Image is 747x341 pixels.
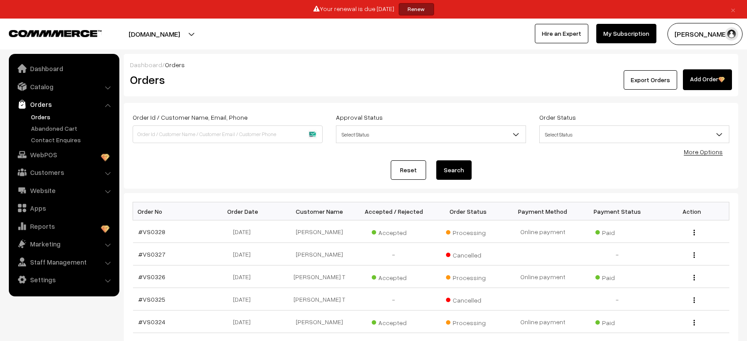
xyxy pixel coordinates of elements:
td: [PERSON_NAME] T [282,265,357,288]
a: Orders [11,96,116,112]
a: Abandoned Cart [29,124,116,133]
a: Marketing [11,236,116,252]
div: Your renewal is due [DATE] [3,3,744,15]
a: More Options [684,148,723,155]
td: [DATE] [207,220,282,243]
th: Accepted / Rejected [356,202,431,220]
label: Order Id / Customer Name, Email, Phone [133,113,248,122]
a: Orders [29,112,116,121]
a: × [727,4,739,15]
td: [DATE] [207,288,282,311]
button: Export Orders [624,70,677,90]
td: [PERSON_NAME] T [282,288,357,311]
a: Hire an Expert [535,24,588,43]
td: [PERSON_NAME] [282,220,357,243]
span: Select Status [540,127,729,142]
a: #VS0328 [138,228,165,235]
td: - [356,288,431,311]
td: Online payment [506,311,580,333]
img: user [725,27,738,41]
a: #VS0325 [138,296,165,303]
span: Paid [595,316,640,327]
a: Dashboard [11,61,116,76]
input: Order Id / Customer Name / Customer Email / Customer Phone [133,125,323,143]
th: Customer Name [282,202,357,220]
a: Website [11,182,116,198]
td: [PERSON_NAME] [282,243,357,265]
span: Accepted [372,316,416,327]
td: - [356,243,431,265]
td: [DATE] [207,243,282,265]
td: [DATE] [207,265,282,288]
span: Accepted [372,271,416,282]
label: Order Status [539,113,576,122]
span: Paid [595,226,640,237]
img: Menu [694,297,695,303]
th: Order No [133,202,208,220]
a: #VS0324 [138,318,165,326]
button: [DOMAIN_NAME] [98,23,211,45]
a: Dashboard [130,61,162,68]
th: Payment Method [506,202,580,220]
span: Cancelled [446,293,490,305]
a: My Subscription [596,24,656,43]
span: Select Status [336,125,526,143]
div: / [130,60,732,69]
a: #VS0326 [138,273,165,280]
span: Cancelled [446,248,490,260]
span: Paid [595,271,640,282]
label: Approval Status [336,113,383,122]
a: Settings [11,272,116,288]
img: Menu [694,320,695,326]
a: Contact Enquires [29,135,116,144]
a: Reset [391,160,426,180]
td: [DATE] [207,311,282,333]
a: COMMMERCE [9,27,86,38]
img: Menu [694,252,695,258]
span: Processing [446,271,490,282]
th: Action [655,202,729,220]
h2: Orders [130,73,322,87]
td: Online payment [506,220,580,243]
span: Select Status [336,127,526,142]
a: Staff Management [11,254,116,270]
a: Add Order [683,69,732,90]
td: [PERSON_NAME] [282,311,357,333]
span: Processing [446,316,490,327]
a: Reports [11,218,116,234]
img: COMMMERCE [9,30,102,37]
img: Menu [694,275,695,280]
td: Online payment [506,265,580,288]
td: - [580,243,655,265]
button: Search [436,160,472,180]
span: Processing [446,226,490,237]
button: [PERSON_NAME] [667,23,743,45]
a: Apps [11,200,116,216]
th: Payment Status [580,202,655,220]
a: Customers [11,164,116,180]
span: Orders [165,61,185,68]
img: Menu [694,230,695,235]
a: Renew [399,3,434,15]
th: Order Date [207,202,282,220]
span: Accepted [372,226,416,237]
a: WebPOS [11,147,116,163]
th: Order Status [431,202,506,220]
a: Catalog [11,79,116,95]
span: Select Status [539,125,729,143]
a: #VS0327 [138,250,165,258]
td: - [580,288,655,311]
